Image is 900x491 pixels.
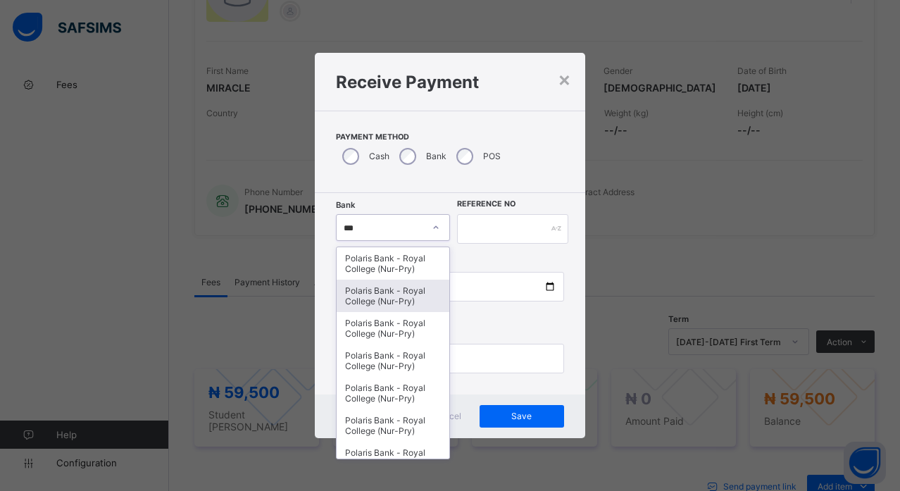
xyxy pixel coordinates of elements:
[336,132,563,142] span: Payment Method
[337,409,449,442] div: Polaris Bank - Royal College (Nur-Pry)
[558,67,571,91] div: ×
[337,280,449,312] div: Polaris Bank - Royal College (Nur-Pry)
[337,442,449,474] div: Polaris Bank - Royal College (Nur-Pry)
[337,247,449,280] div: Polaris Bank - Royal College (Nur-Pry)
[369,151,389,161] label: Cash
[337,377,449,409] div: Polaris Bank - Royal College (Nur-Pry)
[337,312,449,344] div: Polaris Bank - Royal College (Nur-Pry)
[483,151,501,161] label: POS
[426,151,446,161] label: Bank
[336,72,563,92] h1: Receive Payment
[336,200,355,210] span: Bank
[490,411,554,421] span: Save
[457,199,515,209] label: Reference No
[337,344,449,377] div: Polaris Bank - Royal College (Nur-Pry)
